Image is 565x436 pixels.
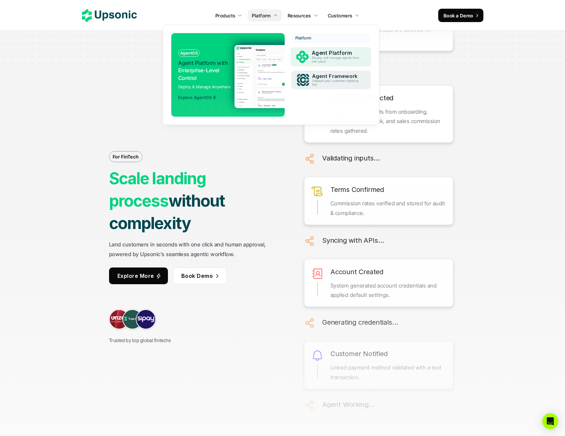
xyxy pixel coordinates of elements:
[117,271,154,281] p: Explore More
[109,267,168,284] a: Explore More
[181,271,212,281] p: Book Demo
[331,363,446,382] p: Linked payment method validated with a test transaction.
[178,59,229,82] p: Enterprise-Level Control
[312,79,361,87] p: Onboard your customers lightning fast
[331,92,393,104] h6: Approvals Collected
[252,12,271,19] p: Platform
[180,51,198,56] p: AgentOS
[178,95,211,100] p: Explore AgentOS
[331,25,446,44] p: All required landing steps are queued for execution.
[295,36,311,40] p: Platform
[322,235,384,246] h6: Syncing with APIs…
[109,191,228,233] strong: without complexity
[178,95,216,100] span: Explore AgentOS
[178,84,231,90] p: Deploy & Manage Anywhere
[173,267,226,284] a: Book Demo
[328,12,353,19] p: Customers
[113,153,139,160] p: For FinTech
[109,241,267,257] strong: Land customers in seconds with one click and human approval, powered by Upsonic’s seamless agenti...
[312,73,362,79] p: Agent Framework
[288,12,311,19] p: Resources
[312,50,362,56] p: Agent Platform
[331,107,446,136] p: Approved documents from onboarding, compliance feedback, and sales commission rates gathered.
[109,169,209,211] strong: Scale landing process
[444,12,473,19] p: Book a Demo
[322,152,379,164] h6: Validating inputs…
[109,336,171,344] p: Trusted by top global fintechs
[171,33,285,117] a: AgentOSAgent Platform withEnterprise-Level ControlDeploy & Manage AnywhereExplore AgentOS
[322,317,398,328] h6: Generating credentials…
[542,413,558,429] div: Open Intercom Messenger
[312,56,362,64] p: Deploy and manage agents from one place
[331,184,384,195] h6: Terms Confirmed
[178,60,228,66] span: Agent Platform with
[322,399,374,410] h6: Agent Working...
[215,12,235,19] p: Products
[331,266,383,278] h6: Account Created
[331,348,388,359] h6: Customer Notified
[331,281,446,300] p: System generated account credentials and applied default settings.
[331,199,446,218] p: Commission rates verified and stored for audit & compliance.
[211,9,246,21] a: Products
